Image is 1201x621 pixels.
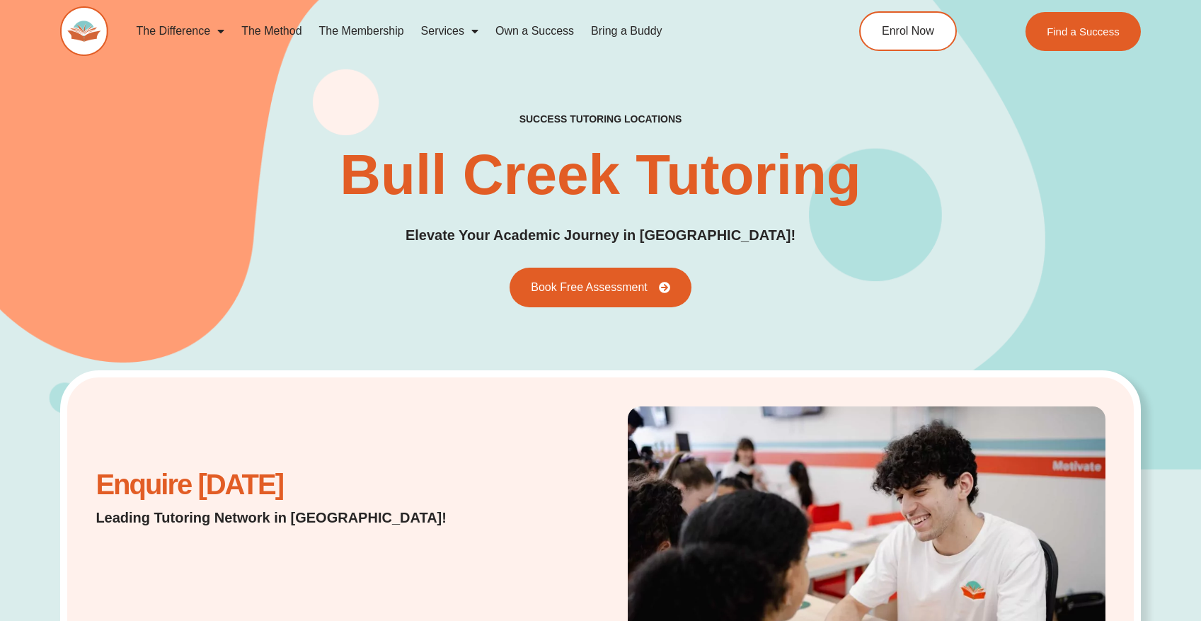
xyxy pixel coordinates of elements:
[519,113,682,125] h2: success tutoring locations
[1026,12,1142,51] a: Find a Success
[311,15,413,47] a: The Membership
[859,11,957,51] a: Enrol Now
[531,282,648,293] span: Book Free Assessment
[96,476,485,494] h2: Enquire [DATE]
[487,15,582,47] a: Own a Success
[413,15,487,47] a: Services
[582,15,671,47] a: Bring a Buddy
[882,25,934,37] span: Enrol Now
[233,15,310,47] a: The Method
[127,15,797,47] nav: Menu
[96,508,485,528] p: Leading Tutoring Network in [GEOGRAPHIC_DATA]!
[1047,26,1120,37] span: Find a Success
[127,15,233,47] a: The Difference
[340,147,861,203] h1: Bull Creek Tutoring
[406,224,795,246] p: Elevate Your Academic Journey in [GEOGRAPHIC_DATA]!
[510,268,691,307] a: Book Free Assessment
